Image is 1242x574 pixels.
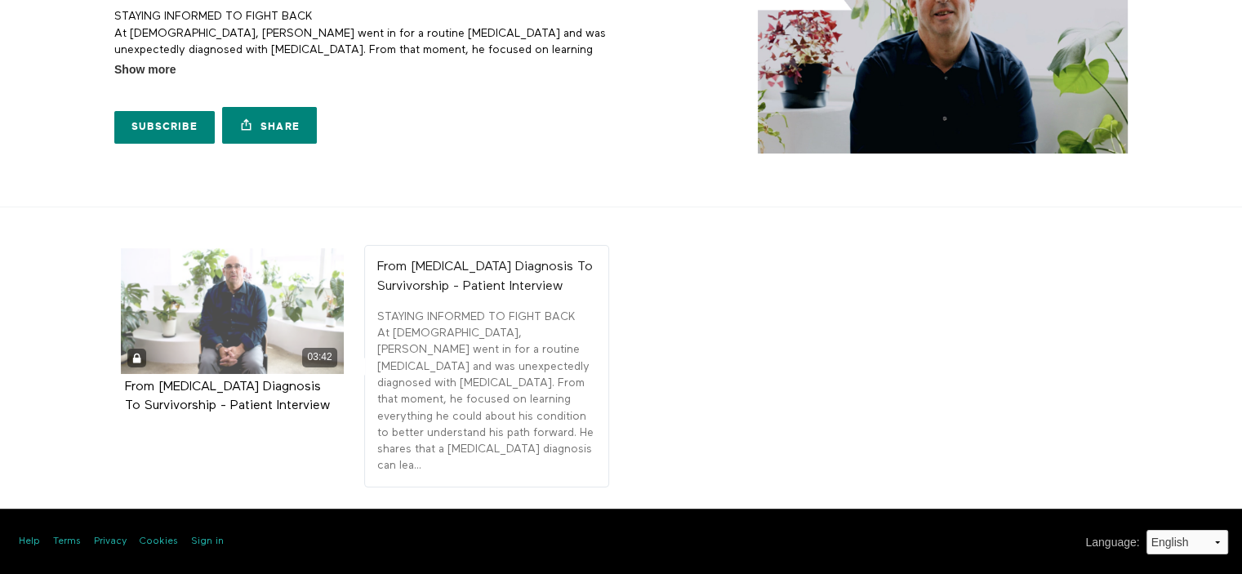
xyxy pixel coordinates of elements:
p: STAYING INFORMED TO FIGHT BACK At [DEMOGRAPHIC_DATA], [PERSON_NAME] went in for a routine [MEDICA... [377,309,596,474]
a: Share [222,107,317,144]
a: Cookies [140,535,178,549]
div: 03:42 [302,348,337,367]
p: STAYING INFORMED TO FIGHT BACK At [DEMOGRAPHIC_DATA], [PERSON_NAME] went in for a routine [MEDICA... [114,8,615,140]
label: Language : [1085,534,1139,551]
a: Subscribe [114,111,215,144]
strong: From [MEDICAL_DATA] Diagnosis To Survivorship - Patient Interview [377,260,593,292]
a: From Cancer Diagnosis To Survivorship - Patient Interview 03:42 [121,248,345,374]
a: Help [19,535,40,549]
a: Sign in [191,535,224,549]
a: Terms [53,535,81,549]
strong: From Cancer Diagnosis To Survivorship - Patient Interview [125,380,330,412]
span: Show more [114,61,176,78]
a: From [MEDICAL_DATA] Diagnosis To Survivorship - Patient Interview [125,380,330,412]
a: Privacy [94,535,127,549]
